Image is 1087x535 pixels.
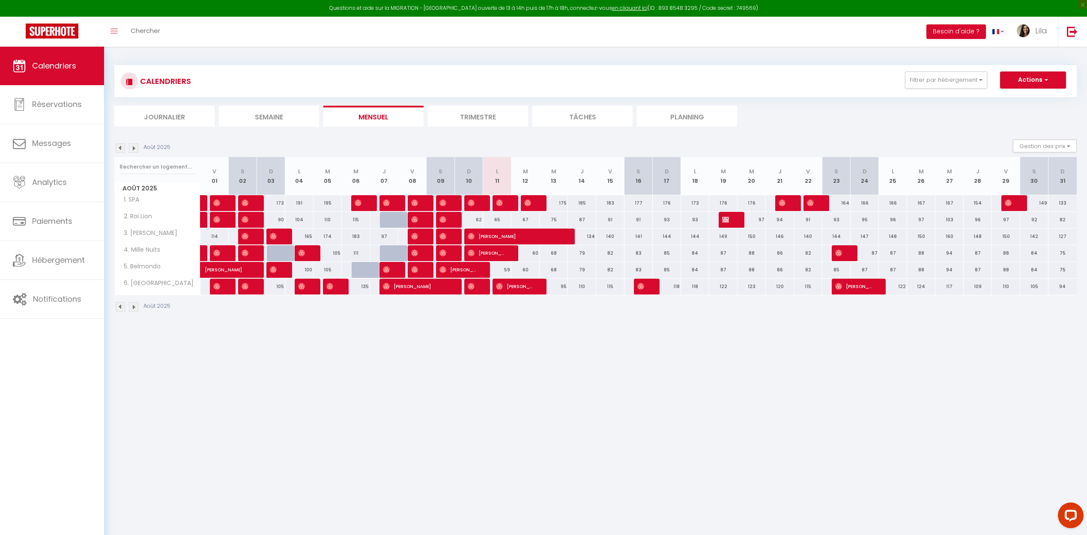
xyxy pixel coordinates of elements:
[314,229,342,244] div: 174
[835,278,873,294] span: [PERSON_NAME]
[879,245,907,261] div: 87
[709,245,738,261] div: 87
[568,195,596,211] div: 185
[342,212,370,228] div: 115
[428,106,528,127] li: Trimestre
[496,167,499,175] abbr: L
[1004,167,1008,175] abbr: V
[213,245,223,261] span: [PERSON_NAME]
[907,229,935,244] div: 150
[892,167,894,175] abbr: L
[1005,195,1014,211] span: [PERSON_NAME]
[907,245,935,261] div: 88
[285,157,314,195] th: 04
[468,195,477,211] span: [PERSON_NAME]
[766,262,794,278] div: 86
[964,195,992,211] div: 154
[794,262,822,278] div: 82
[524,195,534,211] span: [PERSON_NAME]
[653,245,681,261] div: 85
[766,229,794,244] div: 146
[851,157,879,195] th: 24
[242,228,251,244] span: [PERSON_NAME]
[738,279,766,294] div: 123
[410,167,414,175] abbr: V
[116,279,196,288] span: 6. [GEOGRAPHIC_DATA]
[511,212,540,228] div: 67
[964,279,992,294] div: 109
[270,228,279,244] span: [PERSON_NAME]
[653,262,681,278] div: 85
[439,167,442,175] abbr: S
[851,245,879,261] div: 87
[468,228,562,244] span: [PERSON_NAME]
[612,4,648,12] a: en cliquant ici
[468,245,505,261] span: [PERSON_NAME]
[822,157,851,195] th: 23
[213,278,223,294] span: [PERSON_NAME] [PERSON_NAME]
[32,216,72,226] span: Paiements
[370,229,398,244] div: 97
[116,229,179,238] span: 3. [PERSON_NAME]
[794,245,822,261] div: 82
[596,157,624,195] th: 15
[709,262,738,278] div: 87
[568,157,596,195] th: 14
[439,262,477,278] span: [PERSON_NAME]
[738,195,766,211] div: 176
[1051,499,1087,535] iframe: LiveChat chat widget
[200,262,229,278] a: [PERSON_NAME]
[637,278,647,294] span: [PERSON_NAME]
[794,279,822,294] div: 115
[709,279,738,294] div: 122
[653,279,681,294] div: 118
[568,212,596,228] div: 87
[681,229,709,244] div: 144
[766,279,794,294] div: 120
[608,167,612,175] abbr: V
[681,195,709,211] div: 173
[992,245,1020,261] div: 88
[551,167,556,175] abbr: M
[992,157,1020,195] th: 29
[834,167,838,175] abbr: S
[285,262,314,278] div: 100
[439,245,449,261] span: [PERSON_NAME]
[709,195,738,211] div: 176
[596,229,624,244] div: 140
[314,157,342,195] th: 05
[467,167,471,175] abbr: D
[257,279,285,294] div: 105
[807,195,816,211] span: [PERSON_NAME]
[483,262,511,278] div: 59
[213,211,223,228] span: [PERSON_NAME]
[653,157,681,195] th: 17
[1048,245,1077,261] div: 75
[580,167,584,175] abbr: J
[992,262,1020,278] div: 88
[257,212,285,228] div: 90
[200,212,205,228] a: [PERSON_NAME]
[427,157,455,195] th: 09
[976,167,979,175] abbr: J
[468,278,477,294] span: [PERSON_NAME]
[511,262,540,278] div: 60
[483,157,511,195] th: 11
[851,195,879,211] div: 166
[681,262,709,278] div: 84
[116,195,148,205] span: 1. SPA
[314,195,342,211] div: 195
[935,195,964,211] div: 167
[694,167,696,175] abbr: L
[1048,212,1077,228] div: 82
[935,157,964,195] th: 27
[1020,195,1048,211] div: 149
[1020,245,1048,261] div: 84
[907,279,935,294] div: 124
[114,106,215,127] li: Journalier
[681,279,709,294] div: 118
[411,211,421,228] span: [PERSON_NAME]
[269,167,273,175] abbr: D
[540,212,568,228] div: 75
